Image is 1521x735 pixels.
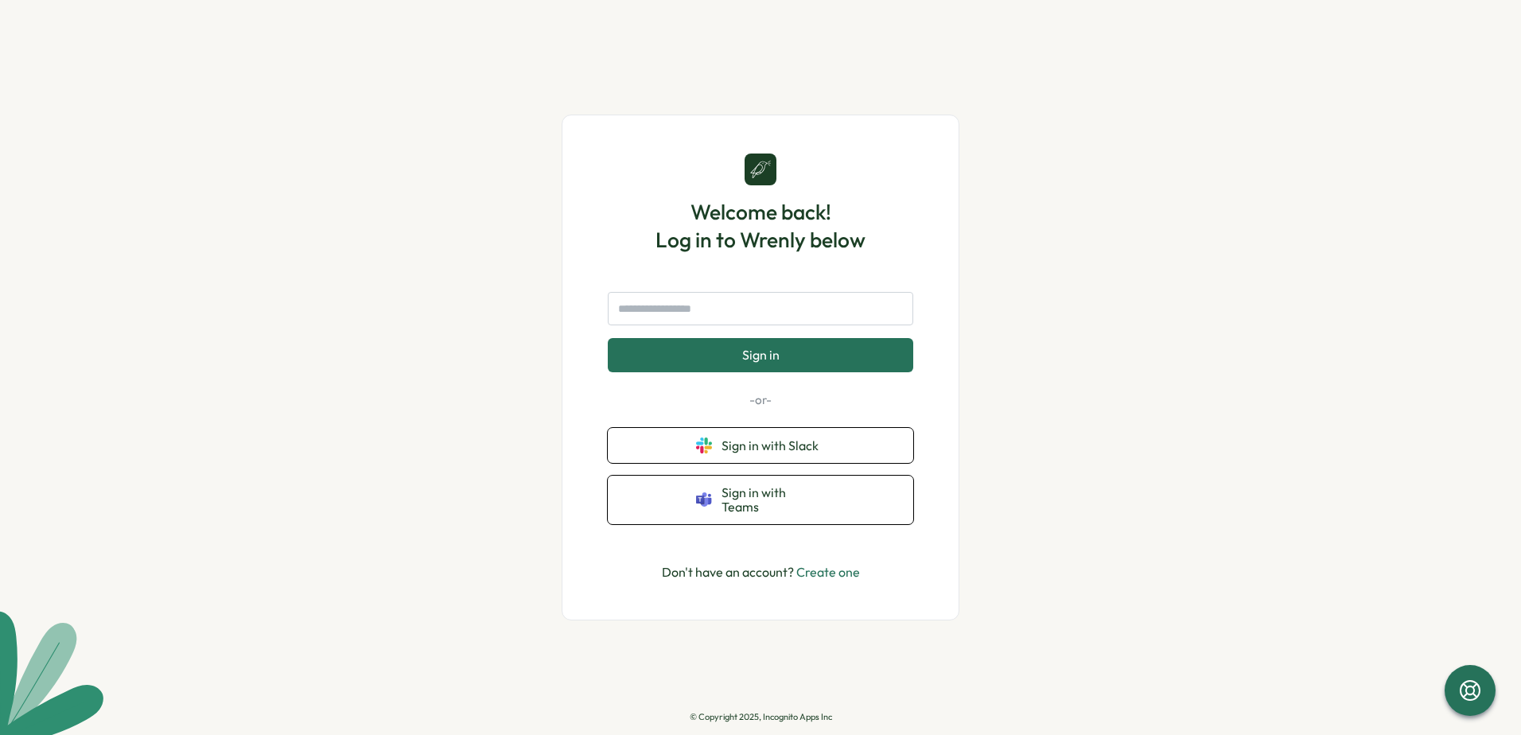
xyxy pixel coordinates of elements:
[722,485,825,515] span: Sign in with Teams
[662,562,860,582] p: Don't have an account?
[742,348,780,362] span: Sign in
[796,564,860,580] a: Create one
[690,712,832,722] p: © Copyright 2025, Incognito Apps Inc
[608,476,913,524] button: Sign in with Teams
[608,338,913,371] button: Sign in
[722,438,825,453] span: Sign in with Slack
[608,428,913,463] button: Sign in with Slack
[608,391,913,409] p: -or-
[655,198,866,254] h1: Welcome back! Log in to Wrenly below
